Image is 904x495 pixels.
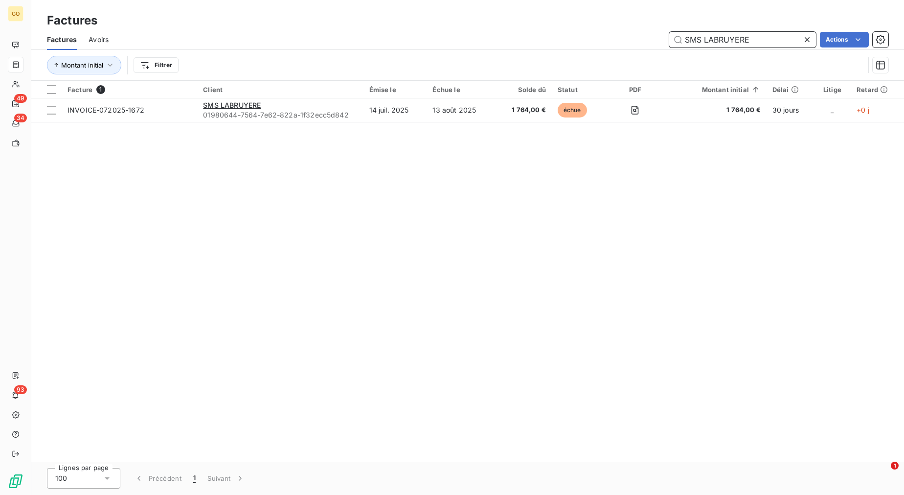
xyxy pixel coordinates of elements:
a: 49 [8,96,23,112]
span: Factures [47,35,77,45]
button: Actions [820,32,869,47]
span: _ [831,106,834,114]
a: 34 [8,116,23,131]
span: 93 [14,385,27,394]
span: 1 764,00 € [671,105,761,115]
button: Filtrer [134,57,179,73]
button: Montant initial [47,56,121,74]
img: Logo LeanPay [8,473,23,489]
div: Client [203,86,357,94]
span: +0 j [857,106,869,114]
span: 34 [14,114,27,122]
div: PDF [611,86,659,94]
h3: Factures [47,12,97,29]
div: Montant initial [671,86,761,94]
button: 1 [187,468,202,489]
span: 1 [193,473,196,483]
div: Délai [772,86,808,94]
td: 13 août 2025 [427,98,495,122]
span: 1 [891,462,899,470]
span: Facture [68,86,92,94]
span: 01980644-7564-7e62-822a-1f32ecc5d842 [203,110,357,120]
input: Rechercher [669,32,816,47]
iframe: Intercom live chat [871,462,894,485]
div: Retard [857,86,898,94]
div: Statut [558,86,600,94]
div: Échue le [432,86,489,94]
span: échue [558,103,587,118]
span: Montant initial [61,61,103,69]
div: Émise le [369,86,421,94]
div: Solde dû [501,86,546,94]
div: Litige [820,86,845,94]
span: 100 [55,473,67,483]
td: 14 juil. 2025 [363,98,427,122]
span: 49 [14,94,27,103]
button: Suivant [202,468,251,489]
div: GO [8,6,23,22]
span: INVOICE-072025-1672 [68,106,144,114]
span: SMS LABRUYERE [203,101,261,109]
button: Précédent [128,468,187,489]
td: 30 jours [767,98,814,122]
span: Avoirs [89,35,109,45]
span: 1 [96,85,105,94]
span: 1 764,00 € [501,105,546,115]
